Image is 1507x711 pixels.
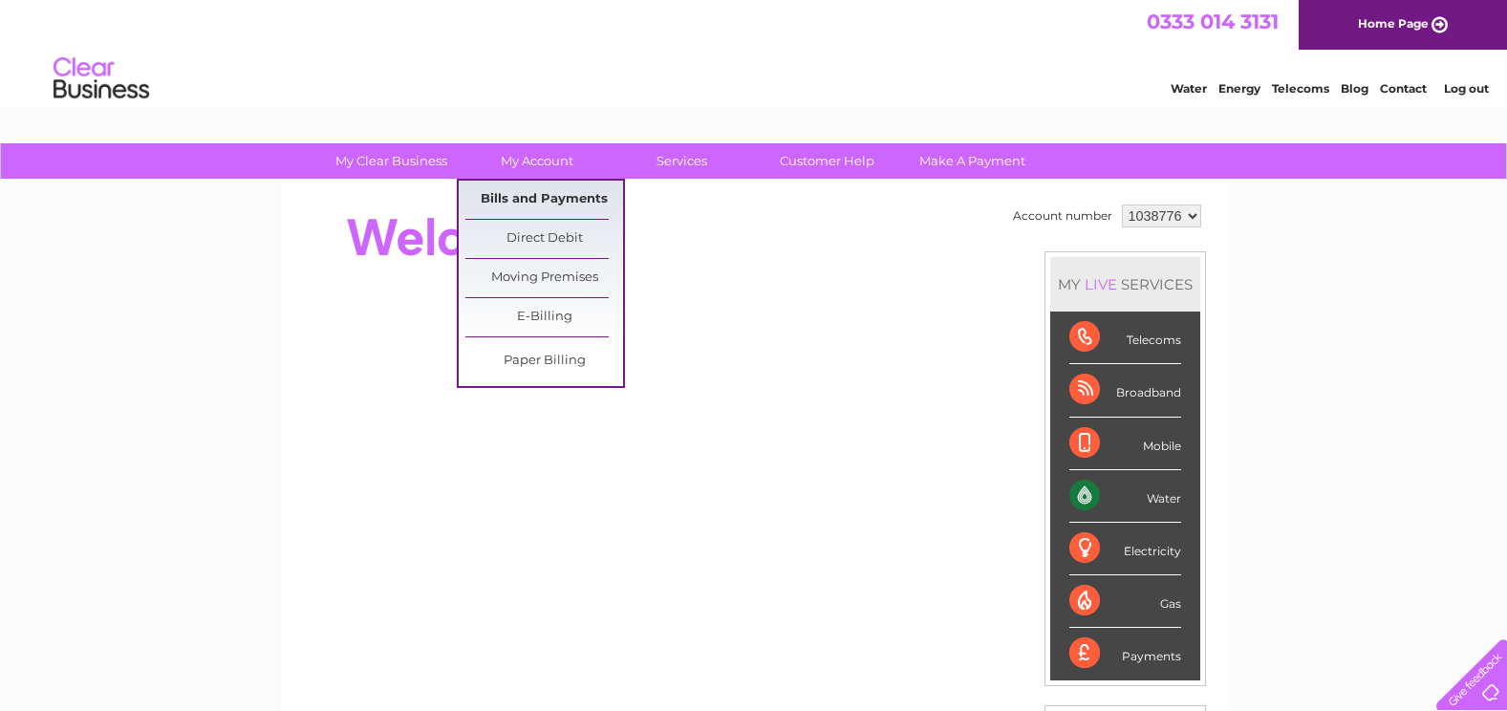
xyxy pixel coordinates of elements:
div: Clear Business is a trading name of Verastar Limited (registered in [GEOGRAPHIC_DATA] No. 3667643... [303,11,1206,93]
div: Mobile [1069,418,1181,470]
a: Log out [1444,81,1489,96]
div: MY SERVICES [1050,257,1200,312]
a: Blog [1341,81,1368,96]
a: E-Billing [465,298,623,336]
a: Services [603,143,761,179]
a: My Clear Business [312,143,470,179]
a: Direct Debit [465,220,623,258]
a: Make A Payment [893,143,1051,179]
div: Gas [1069,575,1181,628]
a: Telecoms [1272,81,1329,96]
div: Telecoms [1069,312,1181,364]
div: Broadband [1069,364,1181,417]
a: Energy [1218,81,1260,96]
a: Contact [1380,81,1427,96]
a: Moving Premises [465,259,623,297]
div: Water [1069,470,1181,523]
a: 0333 014 3131 [1147,10,1279,33]
a: Customer Help [748,143,906,179]
a: My Account [458,143,615,179]
img: logo.png [53,50,150,108]
div: Payments [1069,628,1181,679]
td: Account number [1008,200,1117,232]
a: Bills and Payments [465,181,623,219]
div: Electricity [1069,523,1181,575]
a: Paper Billing [465,342,623,380]
a: Water [1171,81,1207,96]
div: LIVE [1081,275,1121,293]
